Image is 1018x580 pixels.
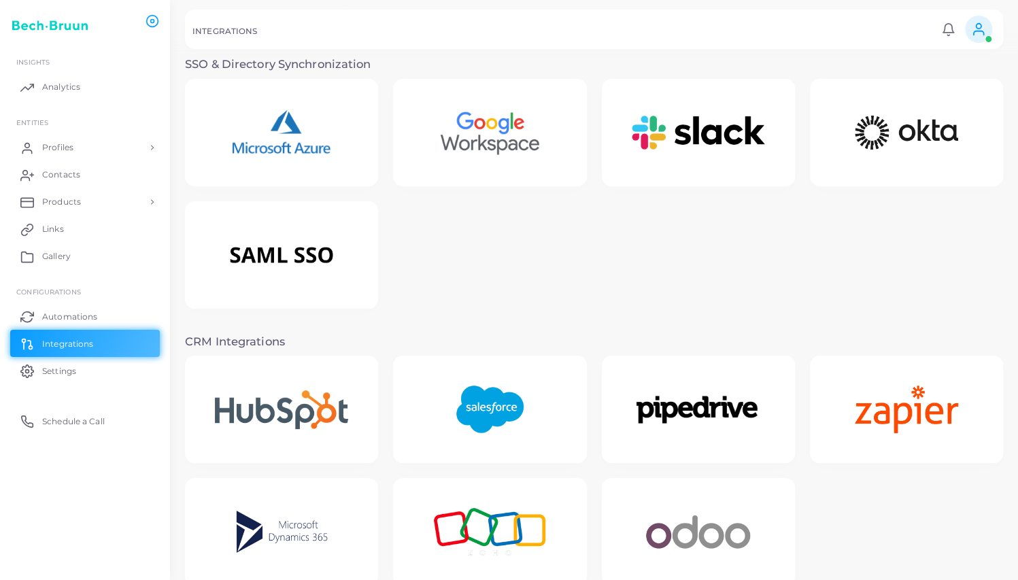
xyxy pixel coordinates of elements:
img: Zoho [415,490,564,575]
a: Products [10,188,160,216]
img: Zapier [836,367,977,452]
span: Products [42,196,81,208]
h5: INTEGRATIONS [192,27,257,36]
span: Schedule a Call [42,415,105,428]
a: Contacts [10,161,160,188]
a: Profiles [10,134,160,161]
a: Links [10,216,160,243]
span: Analytics [42,81,80,93]
img: Odoo [627,490,769,575]
a: Analytics [10,73,160,101]
a: Gallery [10,243,160,270]
a: Schedule a Call [10,407,160,434]
span: Gallery [42,250,71,262]
span: Links [42,223,64,235]
h3: CRM Integrations [185,335,1003,349]
span: Integrations [42,338,93,350]
img: SAML [197,219,367,290]
img: Pipedrive [613,373,783,446]
span: Contacts [42,169,80,181]
img: Salesforce [437,367,542,452]
span: Configurations [16,288,81,296]
a: Integrations [10,330,160,357]
h3: SSO & Directory Synchronization [185,58,1003,71]
a: Automations [10,303,160,330]
a: Settings [10,357,160,384]
span: Settings [42,365,76,377]
img: Microsoft Azure [213,90,351,175]
span: Automations [42,311,97,323]
img: Okta [821,97,991,168]
span: INSIGHTS [16,58,50,66]
img: Slack [613,97,783,168]
img: Microsoft Dynamics [217,490,346,575]
span: ENTITIES [16,118,48,126]
img: Google Workspace [420,90,560,175]
img: logo [12,13,88,38]
span: Profiles [42,141,73,154]
img: Hubspot [197,371,367,447]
